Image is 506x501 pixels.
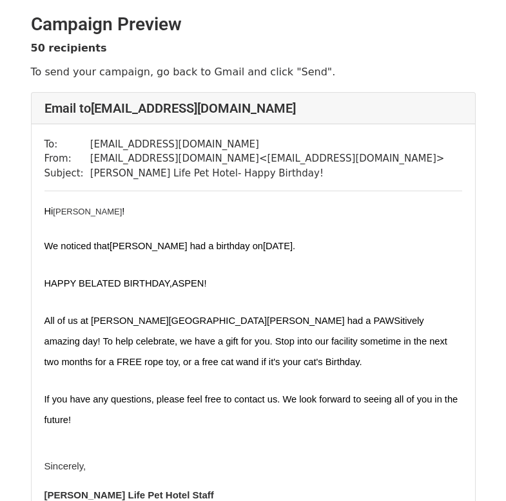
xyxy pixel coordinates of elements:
[44,204,462,218] div: ​ [PERSON_NAME]
[31,42,107,54] strong: 50 recipients
[44,336,451,367] span: a gift for you. Stop into our facility sometime in the next two months for a FREE rope toy, or a ...
[44,316,427,346] span: All of us at [PERSON_NAME][GEOGRAPHIC_DATA] [PERSON_NAME] had a PAWSitively amazing day! To help ...
[90,166,445,181] td: [PERSON_NAME] Life Pet Hotel- Happy Birthday!
[44,489,214,500] b: [PERSON_NAME] Life Pet Hotel Staff
[44,206,54,216] span: Hi
[44,137,90,152] td: To:
[44,278,207,288] span: HAPPY BELATED BIRTHDAY, ASPEN!
[44,166,90,181] td: Subject:
[122,206,124,216] span: !
[90,151,445,166] td: [EMAIL_ADDRESS][DOMAIN_NAME] < [EMAIL_ADDRESS][DOMAIN_NAME] >
[44,100,462,116] h4: Email to [EMAIL_ADDRESS][DOMAIN_NAME]
[44,460,86,471] font: Sincerely,
[31,65,476,79] p: To send your campaign, go back to Gmail and click "Send".
[90,137,445,152] td: [EMAIL_ADDRESS][DOMAIN_NAME]
[44,151,90,166] td: From:
[31,14,476,35] h2: Campaign Preview
[44,241,296,251] span: We noticed that [PERSON_NAME] had a birthday on [DATE].
[44,394,461,425] span: If you have any questions, please feel free to contact us. We look forward to seeing all of you i...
